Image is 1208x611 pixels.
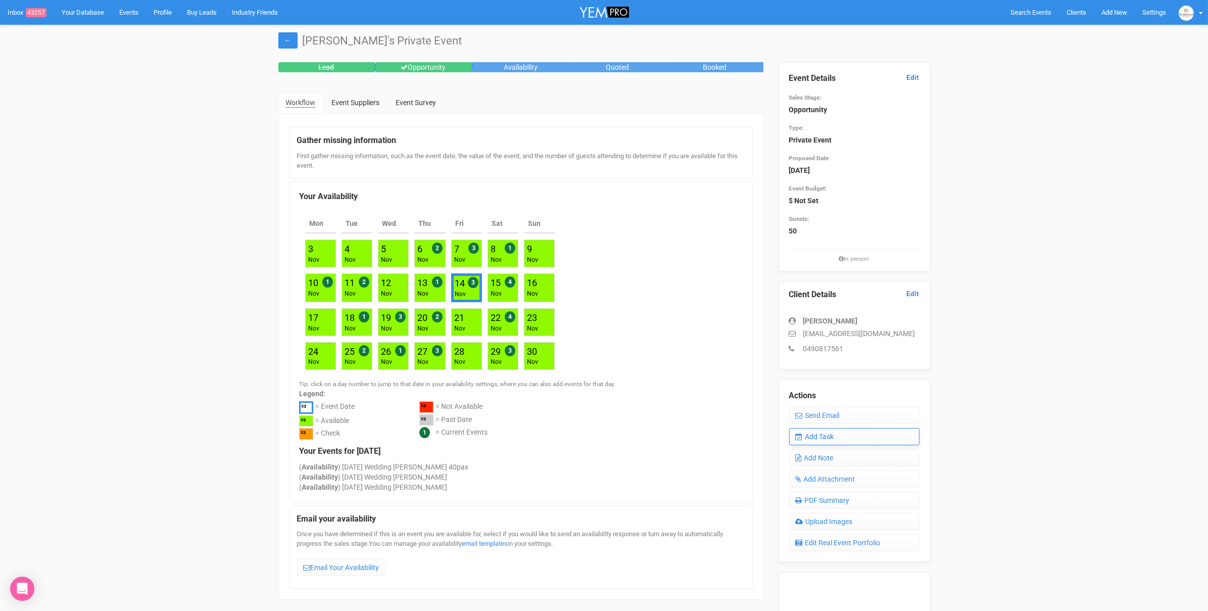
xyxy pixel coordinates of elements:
a: Add Attachment [789,471,920,488]
a: Workflow [278,92,323,114]
span: 1 [322,276,333,288]
a: 23 [527,312,537,323]
a: Upload Images [789,513,920,530]
div: Nov [491,290,502,298]
div: Opportunity [375,62,472,72]
div: Nov [491,256,502,264]
span: 1 [395,345,406,356]
div: = Past Date [436,414,472,428]
p: 0490817561 [789,344,920,354]
strong: Availability [302,473,338,481]
div: Nov [491,358,502,366]
a: 9 [527,244,532,254]
a: 17 [308,312,318,323]
div: Nov [345,324,356,333]
span: 2 [432,243,443,254]
th: Wed [378,214,409,233]
th: Tue [342,214,372,233]
div: Nov [345,290,356,298]
a: 25 [345,346,355,357]
a: Send Email [789,407,920,424]
div: Nov [454,324,465,333]
div: Nov [417,324,428,333]
span: 3 [395,311,406,322]
div: ²³ [299,428,313,440]
div: Nov [381,324,392,333]
span: 3 [505,345,515,356]
div: ²³ [419,401,433,413]
label: Legend: [299,389,743,399]
a: 4 [345,244,350,254]
a: Add Task [789,428,920,445]
small: Event Budget: [789,185,827,192]
a: ← [278,32,298,49]
strong: 50 [789,227,797,235]
legend: Your Events for [DATE] [299,446,743,457]
a: 14 [455,278,465,289]
span: 3 [468,277,478,288]
span: 43257 [26,8,46,17]
strong: Opportunity [789,106,828,114]
a: 16 [527,277,537,288]
p: [EMAIL_ADDRESS][DOMAIN_NAME] [789,328,920,339]
a: 18 [345,312,355,323]
div: ²³ [299,415,313,427]
div: Availability [472,62,569,72]
div: Nov [381,358,392,366]
a: email templates [462,540,508,547]
a: 20 [417,312,427,323]
div: Nov [345,256,356,264]
div: Nov [308,290,319,298]
a: 21 [454,312,464,323]
h1: [PERSON_NAME]'s Private Event [278,35,930,47]
span: 2 [359,345,369,356]
div: Nov [527,290,538,298]
a: Email Your Availability [297,559,386,576]
div: Open Intercom Messenger [10,577,34,601]
a: Edit [907,73,920,82]
div: Once you have determined if this is an event you are available for, select if you would like to s... [297,530,745,581]
div: = Not Available [436,401,482,414]
a: 7 [454,244,459,254]
legend: Actions [789,390,920,402]
div: ( ) [DATE] Wedding [PERSON_NAME] [299,482,743,492]
div: Nov [417,358,428,366]
a: 10 [308,277,318,288]
span: 3 [468,243,479,254]
span: Search Events [1010,9,1051,16]
div: Lead [278,62,375,72]
img: BGLogo.jpg [1179,6,1194,21]
div: ²³ [419,414,433,426]
a: Edit Real Event Portfolio [789,534,920,551]
a: 11 [345,277,355,288]
span: 2 [359,276,369,288]
div: Nov [308,256,319,264]
div: Nov [455,290,466,299]
span: 3 [432,345,443,356]
div: Nov [527,324,538,333]
strong: $ Not Set [789,197,819,205]
div: = Event Date [315,401,355,415]
a: 26 [381,346,391,357]
a: 3 [308,244,313,254]
strong: Availability [302,463,338,471]
div: Nov [454,358,465,366]
div: Nov [527,358,538,366]
small: Type: [789,124,804,131]
div: Nov [381,290,392,298]
div: Quoted [569,62,666,72]
th: Mon [305,214,336,233]
div: ²³ [299,401,313,414]
small: Tip: click on a day number to jump to that date in your availability settings, where you can also... [299,381,615,388]
a: 5 [381,244,386,254]
div: Nov [417,290,428,298]
div: Nov [417,256,428,264]
a: 24 [308,346,318,357]
span: You can manage your availability in your settings. [369,540,553,547]
a: 30 [527,346,537,357]
span: 4 [505,276,515,288]
span: Add New [1101,9,1127,16]
span: 1 [505,243,515,254]
strong: [PERSON_NAME] [803,317,858,325]
a: 27 [417,346,427,357]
